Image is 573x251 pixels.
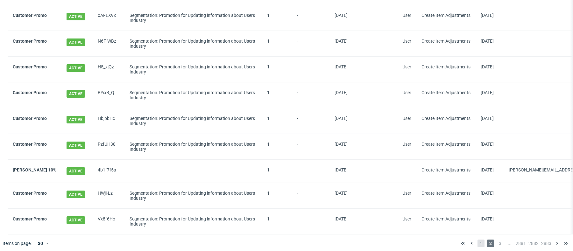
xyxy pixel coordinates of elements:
[98,116,119,126] span: HbjpbHc
[67,64,85,72] span: ACTIVE
[421,167,470,172] span: Create Item Adjustments
[98,13,119,23] span: oAFLX9x
[267,191,270,196] span: 1
[335,13,348,18] span: [DATE]
[67,90,85,98] span: ACTIVE
[13,191,47,196] a: Customer Promo
[402,191,411,196] span: User
[98,90,119,100] span: BYixB_Q
[516,240,526,247] span: 2881
[13,142,47,147] a: Customer Promo
[506,240,513,247] span: ...
[297,38,324,49] span: -
[335,90,348,95] span: [DATE]
[297,142,324,152] span: -
[267,64,270,69] span: 1
[130,90,257,100] div: Segmentation: Promotion for Updating information about Users Industry
[481,90,494,95] span: [DATE]
[3,240,32,247] span: Items on page:
[34,239,46,248] div: 30
[297,167,324,175] span: -
[267,216,270,221] span: 1
[130,216,257,227] div: Segmentation: Promotion for Updating information about Users Industry
[267,38,270,44] span: 1
[267,13,270,18] span: 1
[130,13,257,23] div: Segmentation: Promotion for Updating information about Users Industry
[267,167,270,172] span: 1
[421,90,470,95] span: Create Item Adjustments
[335,142,348,147] span: [DATE]
[528,240,539,247] span: 2882
[481,167,494,172] span: [DATE]
[13,38,47,44] a: Customer Promo
[402,64,411,69] span: User
[297,191,324,201] span: -
[297,116,324,126] span: -
[402,216,411,221] span: User
[67,116,85,123] span: ACTIVE
[297,90,324,100] span: -
[335,116,348,121] span: [DATE]
[421,13,470,18] span: Create Item Adjustments
[13,167,56,172] a: [PERSON_NAME] 10%
[481,142,494,147] span: [DATE]
[335,216,348,221] span: [DATE]
[98,38,119,49] span: N6F-WBz
[402,116,411,121] span: User
[297,64,324,74] span: -
[67,142,85,149] span: ACTIVE
[98,191,119,201] span: HWji-Lz
[481,116,494,121] span: [DATE]
[402,90,411,95] span: User
[421,191,470,196] span: Create Item Adjustments
[421,38,470,44] span: Create Item Adjustments
[130,64,257,74] div: Segmentation: Promotion for Updating information about Users Industry
[421,116,470,121] span: Create Item Adjustments
[335,64,348,69] span: [DATE]
[130,191,257,201] div: Segmentation: Promotion for Updating information about Users Industry
[67,167,85,175] span: ACTIVE
[335,38,348,44] span: [DATE]
[67,38,85,46] span: ACTIVE
[13,13,47,18] a: Customer Promo
[98,64,119,74] span: H5_xjQz
[421,216,470,221] span: Create Item Adjustments
[402,13,411,18] span: User
[13,64,47,69] a: Customer Promo
[481,38,494,44] span: [DATE]
[13,216,47,221] a: Customer Promo
[130,142,257,152] div: Segmentation: Promotion for Updating information about Users Industry
[267,142,270,147] span: 1
[481,216,494,221] span: [DATE]
[421,64,470,69] span: Create Item Adjustments
[267,90,270,95] span: 1
[67,13,85,20] span: ACTIVE
[335,167,348,172] span: [DATE]
[130,116,257,126] div: Segmentation: Promotion for Updating information about Users Industry
[267,116,270,121] span: 1
[497,240,504,247] span: 3
[335,191,348,196] span: [DATE]
[402,38,411,44] span: User
[481,64,494,69] span: [DATE]
[13,116,47,121] a: Customer Promo
[98,167,119,175] span: 4b1f7f5a
[297,13,324,23] span: -
[481,13,494,18] span: [DATE]
[67,191,85,198] span: ACTIVE
[13,90,47,95] a: Customer Promo
[478,240,485,247] span: 1
[67,216,85,224] span: ACTIVE
[98,216,119,227] span: Vx8f6Ho
[481,191,494,196] span: [DATE]
[421,142,470,147] span: Create Item Adjustments
[541,240,551,247] span: 2883
[402,142,411,147] span: User
[487,240,494,247] span: 2
[297,216,324,227] span: -
[98,142,119,152] span: PzfUH38
[130,38,257,49] div: Segmentation: Promotion for Updating information about Users Industry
